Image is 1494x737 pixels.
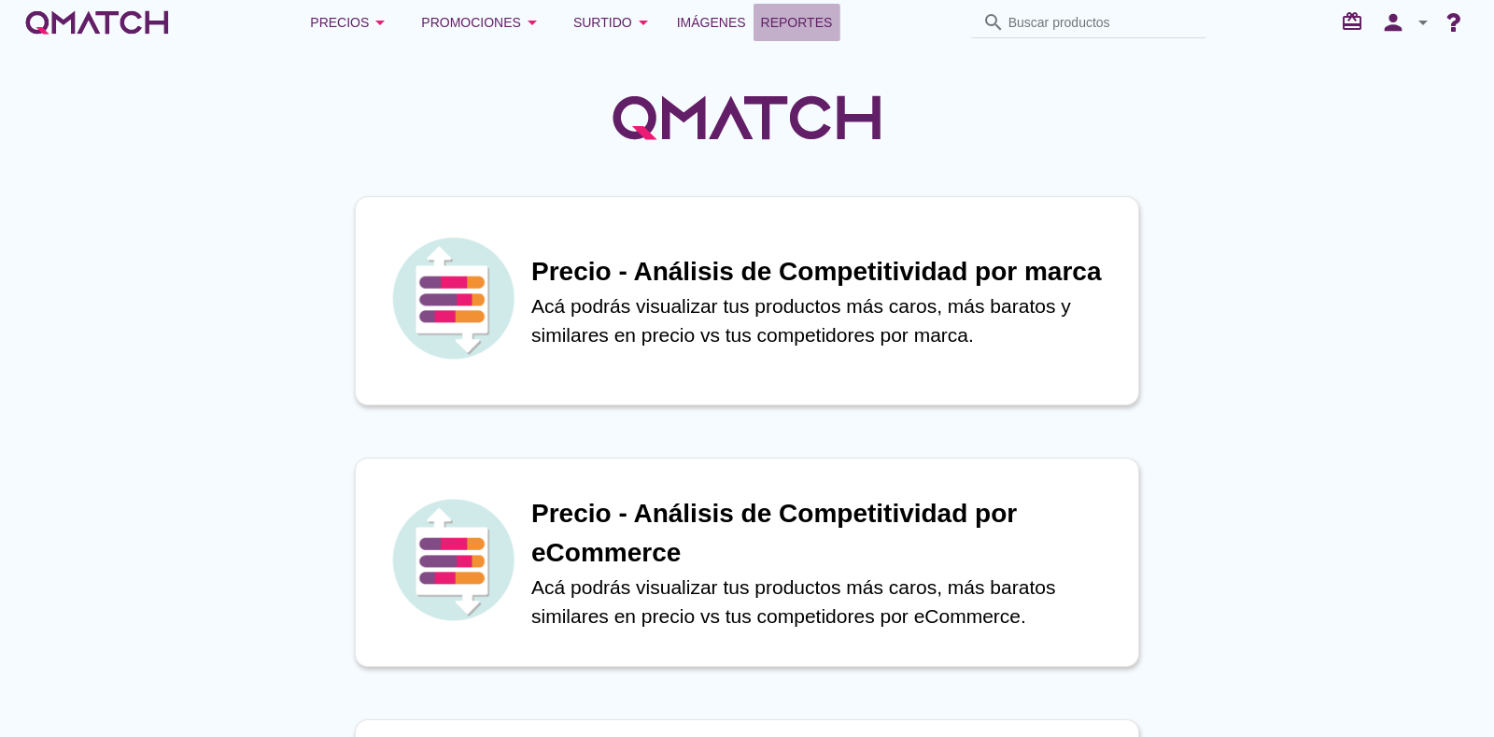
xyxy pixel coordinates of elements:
a: white-qmatch-logo [22,4,172,41]
h1: Precio - Análisis de Competitividad por marca [531,252,1120,291]
img: icon [388,494,518,625]
a: Reportes [754,4,840,41]
button: Promociones [406,4,558,41]
i: search [982,11,1005,34]
button: Precios [295,4,406,41]
a: Imágenes [669,4,754,41]
h1: Precio - Análisis de Competitividad por eCommerce [531,494,1120,573]
a: iconPrecio - Análisis de Competitividad por marcaAcá podrás visualizar tus productos más caros, m... [329,196,1165,405]
i: arrow_drop_down [521,11,543,34]
span: Reportes [761,11,833,34]
span: Imágenes [677,11,746,34]
i: arrow_drop_down [632,11,655,34]
a: iconPrecio - Análisis de Competitividad por eCommerceAcá podrás visualizar tus productos más caro... [329,458,1165,667]
img: icon [388,233,518,363]
input: Buscar productos [1008,7,1195,37]
p: Acá podrás visualizar tus productos más caros, más baratos similares en precio vs tus competidore... [531,573,1120,631]
i: redeem [1341,10,1371,33]
button: Surtido [558,4,669,41]
i: person [1374,9,1412,35]
i: arrow_drop_down [369,11,391,34]
img: QMatchLogo [607,71,887,164]
div: Precios [310,11,391,34]
i: arrow_drop_down [1412,11,1434,34]
div: Promociones [421,11,543,34]
p: Acá podrás visualizar tus productos más caros, más baratos y similares en precio vs tus competido... [531,291,1120,350]
div: Surtido [573,11,655,34]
